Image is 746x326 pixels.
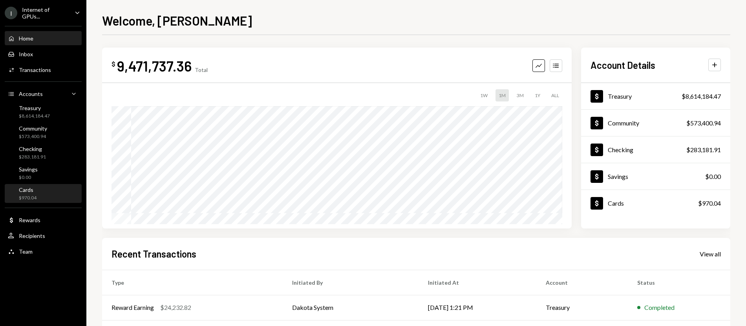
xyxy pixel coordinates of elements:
div: $0.00 [705,172,721,181]
div: Rewards [19,217,40,223]
th: Initiated At [419,270,536,295]
div: Checking [608,146,633,153]
th: Status [628,270,730,295]
h2: Account Details [591,59,655,72]
h2: Recent Transactions [112,247,196,260]
div: Total [195,66,208,73]
a: Savings$0.00 [5,164,82,182]
div: 9,471,737.36 [117,57,192,75]
a: Treasury$8,614,184.47 [581,83,730,109]
div: Savings [19,166,38,173]
div: $573,400.94 [19,133,47,140]
div: Cards [19,186,37,193]
a: Cards$970.04 [581,190,730,216]
div: 3M [514,89,527,101]
a: Rewards [5,213,82,227]
a: Accounts [5,87,82,101]
div: Community [608,119,639,127]
a: Cards$970.04 [5,184,82,203]
div: Accounts [19,90,43,97]
a: Team [5,244,82,258]
div: Checking [19,146,46,152]
div: 1W [477,89,491,101]
div: View all [700,250,721,258]
a: Home [5,31,82,45]
a: Inbox [5,47,82,61]
div: 1M [496,89,509,101]
div: $283,181.91 [686,145,721,155]
div: Cards [608,199,624,207]
div: Inbox [19,51,33,57]
h1: Welcome, [PERSON_NAME] [102,13,252,28]
td: [DATE] 1:21 PM [419,295,536,320]
div: Home [19,35,33,42]
td: Dakota System [283,295,419,320]
div: $ [112,60,115,68]
div: Savings [608,173,628,180]
div: $283,181.91 [19,154,46,160]
div: Completed [644,303,675,312]
a: Transactions [5,63,82,77]
a: Savings$0.00 [581,163,730,190]
div: Transactions [19,66,51,73]
th: Initiated By [283,270,419,295]
a: Treasury$8,614,184.47 [5,102,82,121]
div: Treasury [608,92,632,100]
th: Account [536,270,628,295]
div: Recipients [19,232,45,239]
div: $24,232.82 [160,303,191,312]
a: Community$573,400.94 [581,110,730,136]
a: Recipients [5,228,82,243]
div: Team [19,248,33,255]
a: View all [700,249,721,258]
a: Checking$283,181.91 [5,143,82,162]
div: Internet of GPUs... [22,6,68,20]
a: Community$573,400.94 [5,123,82,142]
div: $8,614,184.47 [682,92,721,101]
div: 1Y [532,89,543,101]
div: Treasury [19,105,50,111]
th: Type [102,270,283,295]
div: Community [19,125,47,132]
div: $573,400.94 [686,118,721,128]
div: ALL [548,89,562,101]
td: Treasury [536,295,628,320]
a: Checking$283,181.91 [581,136,730,163]
div: $0.00 [19,174,38,181]
div: $970.04 [19,195,37,201]
div: I [5,7,17,19]
div: $970.04 [698,199,721,208]
div: $8,614,184.47 [19,113,50,120]
div: Reward Earning [112,303,154,312]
